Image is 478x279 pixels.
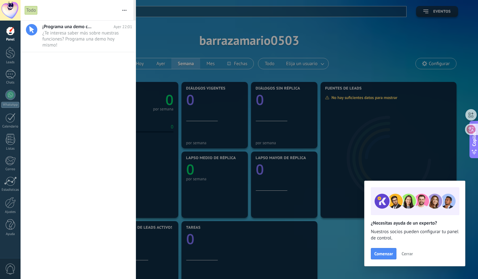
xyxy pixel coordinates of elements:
[42,24,93,30] span: ¡Programa una demo con un experto!
[401,251,413,256] span: Cerrar
[1,81,20,85] div: Chats
[399,249,416,258] button: Cerrar
[1,210,20,214] div: Ajustes
[25,6,38,15] div: Todo
[1,60,20,65] div: Leads
[42,30,120,48] span: ¿Te interesa saber más sobre nuestras funciones? Programa una demo hoy mismo!
[374,251,393,256] span: Comenzar
[1,167,20,171] div: Correo
[1,125,20,129] div: Calendario
[21,21,136,52] a: ¡Programa una demo con un experto! Ayer 22:01 ¿Te interesa saber más sobre nuestras funciones? Pr...
[1,102,19,108] div: WhatsApp
[471,132,477,146] span: Copilot
[371,220,459,226] h2: ¿Necesitas ayuda de un experto?
[371,248,396,259] button: Comenzar
[113,24,132,30] span: Ayer 22:01
[371,229,459,241] span: Nuestros socios pueden configurar tu panel de control.
[1,232,20,236] div: Ayuda
[1,147,20,151] div: Listas
[1,38,20,42] div: Panel
[1,188,20,192] div: Estadísticas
